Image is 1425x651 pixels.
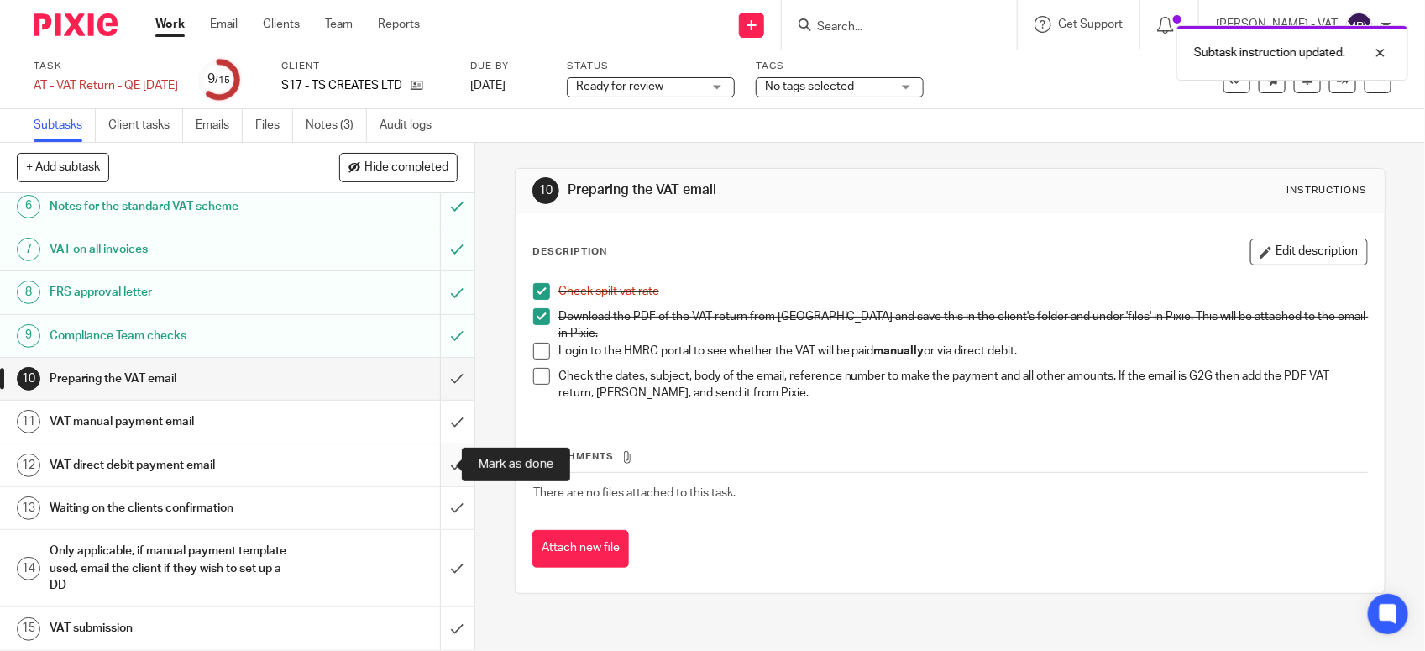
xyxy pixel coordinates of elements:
a: Work [155,16,185,33]
a: Email [210,16,238,33]
h1: Waiting on the clients confirmation [50,496,299,521]
h1: FRS approval letter [50,280,299,305]
div: 9 [208,70,231,89]
span: Attachments [533,452,614,461]
div: Instructions [1287,184,1368,197]
a: Emails [196,109,243,142]
p: Subtask instruction updated. [1194,45,1345,61]
a: Team [325,16,353,33]
p: Description [532,245,607,259]
div: 12 [17,454,40,477]
button: Hide completed [339,153,458,181]
h1: Only applicable, if manual payment template used, email the client if they wish to set up a DD [50,538,299,598]
p: Check the dates, subject, body of the email, reference number to make the payment and all other a... [558,368,1367,402]
label: Client [281,60,449,73]
div: AT - VAT Return - QE [DATE] [34,77,178,94]
button: Edit description [1250,239,1368,265]
a: Reports [378,16,420,33]
div: 6 [17,195,40,218]
h1: VAT on all invoices [50,237,299,262]
span: Check spilt vat rate [558,286,659,297]
p: Login to the HMRC portal to see whether the VAT will be paid or via direct debit. [558,343,1367,360]
div: 9 [17,324,40,348]
span: There are no files attached to this task. [533,487,736,499]
div: 15 [17,617,40,641]
h1: Preparing the VAT email [50,366,299,391]
small: /15 [216,76,231,85]
span: No tags selected [765,81,854,92]
span: [DATE] [470,80,506,92]
a: Files [255,109,293,142]
div: 7 [17,238,40,261]
h1: Preparing the VAT email [568,181,986,199]
h1: Compliance Team checks [50,323,299,349]
a: Subtasks [34,109,96,142]
p: S17 - TS CREATES LTD [281,77,402,94]
h1: VAT submission [50,616,299,641]
button: Attach new file [532,530,629,568]
div: 8 [17,281,40,304]
div: 13 [17,496,40,520]
div: 11 [17,410,40,433]
label: Status [567,60,735,73]
h1: Notes for the standard VAT scheme [50,194,299,219]
img: Pixie [34,13,118,36]
strong: manually [874,345,925,357]
div: 14 [17,557,40,580]
h1: VAT manual payment email [50,409,299,434]
span: Ready for review [576,81,663,92]
p: Download the PDF of the VAT return from [GEOGRAPHIC_DATA] and save this in the client's folder an... [558,308,1367,343]
span: Hide completed [364,161,448,175]
a: Notes (3) [306,109,367,142]
div: 10 [17,367,40,391]
a: Audit logs [380,109,444,142]
img: svg%3E [1346,12,1373,39]
label: Due by [470,60,546,73]
div: 10 [532,177,559,204]
label: Task [34,60,178,73]
h1: VAT direct debit payment email [50,453,299,478]
a: Client tasks [108,109,183,142]
a: Clients [263,16,300,33]
div: AT - VAT Return - QE 31-07-2025 [34,77,178,94]
button: + Add subtask [17,153,109,181]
